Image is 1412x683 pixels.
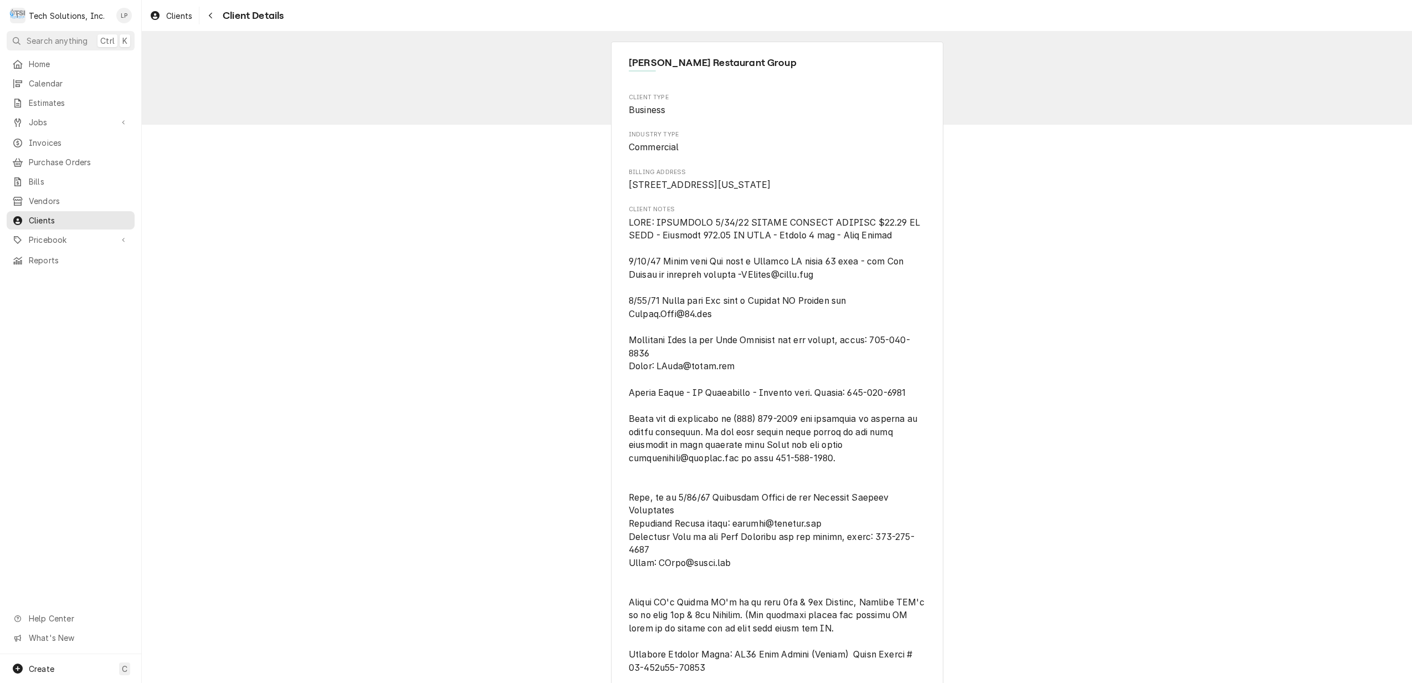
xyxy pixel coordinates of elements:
a: Purchase Orders [7,153,135,171]
div: Lisa Paschal's Avatar [116,8,132,23]
div: LP [116,8,132,23]
span: Calendar [29,78,129,89]
span: Reports [29,254,129,266]
span: K [122,35,127,47]
span: Search anything [27,35,88,47]
div: T [10,8,25,23]
span: C [122,663,127,675]
div: Billing Address [629,168,925,192]
span: Business [629,105,665,115]
span: Industry Type [629,130,925,139]
div: Client Information [629,55,925,79]
a: Bills [7,172,135,191]
a: Clients [145,7,197,25]
span: Clients [166,10,192,22]
span: Name [629,55,925,70]
span: Client Type [629,93,925,102]
a: Go to Help Center [7,609,135,628]
a: Clients [7,211,135,230]
span: Invoices [29,137,129,149]
span: Client Details [219,8,284,23]
span: Vendors [29,195,129,207]
span: Client Notes [629,205,925,214]
button: Search anythingCtrlK [7,31,135,50]
span: Clients [29,215,129,226]
span: Bills [29,176,129,187]
a: Reports [7,251,135,269]
span: What's New [29,632,128,644]
span: Purchase Orders [29,156,129,168]
div: Client Type [629,93,925,117]
span: Industry Type [629,141,925,154]
span: Ctrl [100,35,115,47]
a: Go to What's New [7,629,135,647]
span: Billing Address [629,179,925,192]
a: Vendors [7,192,135,210]
a: Go to Jobs [7,113,135,131]
div: Industry Type [629,130,925,154]
span: Estimates [29,97,129,109]
a: Home [7,55,135,73]
span: Home [29,58,129,70]
a: Invoices [7,134,135,152]
button: Navigate back [202,7,219,24]
span: Help Center [29,613,128,624]
div: Tech Solutions, Inc. [29,10,105,22]
span: Client Type [629,104,925,117]
div: Tech Solutions, Inc.'s Avatar [10,8,25,23]
span: Create [29,664,54,674]
span: Pricebook [29,234,112,246]
span: Billing Address [629,168,925,177]
span: [STREET_ADDRESS][US_STATE] [629,180,771,190]
span: Commercial [629,142,679,152]
span: Jobs [29,116,112,128]
a: Go to Pricebook [7,231,135,249]
a: Calendar [7,74,135,93]
a: Estimates [7,94,135,112]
